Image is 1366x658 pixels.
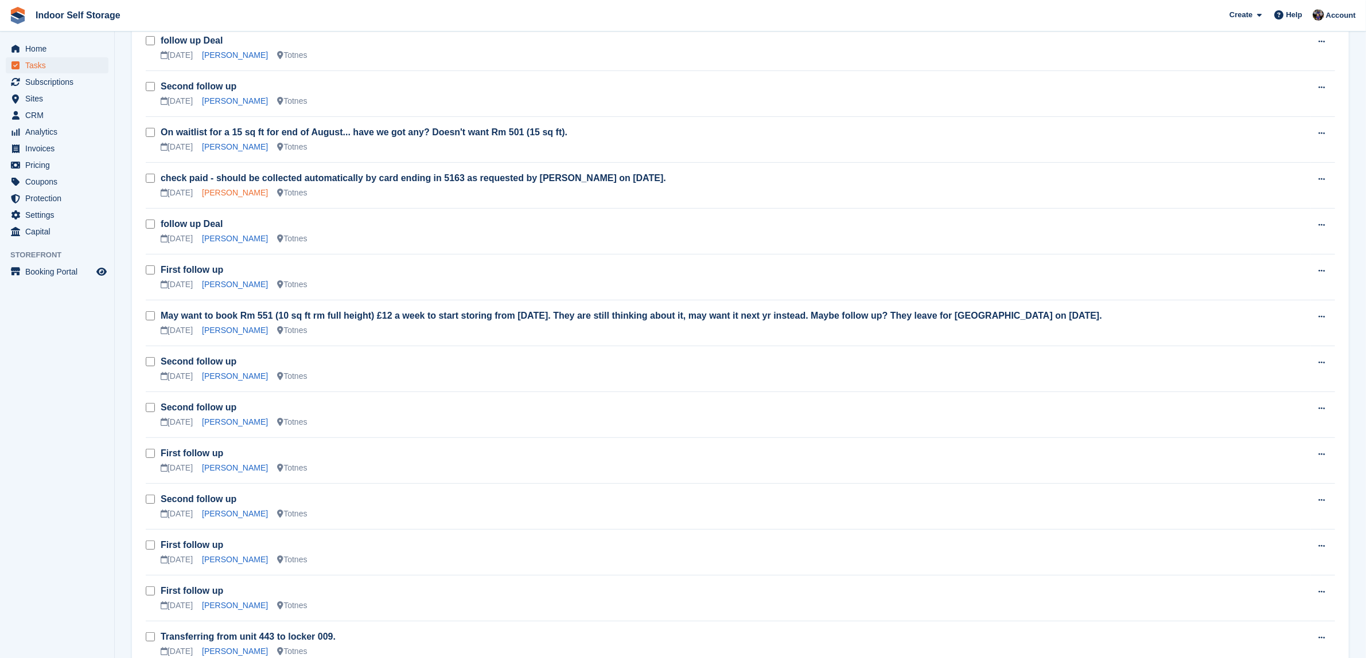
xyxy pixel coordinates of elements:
div: [DATE] [161,233,193,245]
span: Invoices [25,140,94,156]
span: Tasks [25,57,94,73]
span: Storefront [10,249,114,261]
div: [DATE] [161,600,193,612]
a: [PERSON_NAME] [202,463,268,472]
div: [DATE] [161,416,193,428]
span: Protection [25,190,94,206]
span: Subscriptions [25,74,94,90]
div: Totnes [277,141,307,153]
div: [DATE] [161,141,193,153]
a: menu [6,157,108,173]
a: menu [6,91,108,107]
a: First follow up [161,540,223,550]
div: Totnes [277,279,307,291]
a: Second follow up [161,402,236,412]
a: menu [6,190,108,206]
img: stora-icon-8386f47178a22dfd0bd8f6a31ec36ba5ce8667c1dd55bd0f319d3a0aa187defe.svg [9,7,26,24]
a: menu [6,264,108,280]
a: May want to book Rm 551 (10 sq ft rm full height) £12 a week to start storing from [DATE]. They a... [161,311,1102,320]
div: Totnes [277,645,307,657]
div: Totnes [277,233,307,245]
span: CRM [25,107,94,123]
a: [PERSON_NAME] [202,50,268,60]
a: [PERSON_NAME] [202,326,268,335]
div: Totnes [277,416,307,428]
a: menu [6,57,108,73]
div: [DATE] [161,49,193,61]
div: [DATE] [161,645,193,657]
span: Account [1326,10,1356,21]
div: [DATE] [161,370,193,382]
div: [DATE] [161,554,193,566]
a: [PERSON_NAME] [202,555,268,564]
span: Create [1229,9,1252,21]
span: Booking Portal [25,264,94,280]
div: [DATE] [161,95,193,107]
div: [DATE] [161,324,193,336]
div: Totnes [277,462,307,474]
a: menu [6,124,108,140]
div: Totnes [277,600,307,612]
a: [PERSON_NAME] [202,647,268,656]
span: Capital [25,224,94,240]
div: [DATE] [161,279,193,291]
a: [PERSON_NAME] [202,601,268,610]
a: menu [6,174,108,190]
a: menu [6,107,108,123]
div: Totnes [277,324,307,336]
a: Indoor Self Storage [31,6,125,25]
a: menu [6,41,108,57]
div: Totnes [277,370,307,382]
a: Second follow up [161,357,236,366]
a: follow up Deal [161,36,223,45]
div: Totnes [277,187,307,199]
a: menu [6,224,108,240]
a: [PERSON_NAME] [202,188,268,197]
a: Transferring from unit 443 to locker 009. [161,632,336,641]
a: [PERSON_NAME] [202,417,268,426]
a: menu [6,140,108,156]
span: Help [1286,9,1302,21]
a: menu [6,207,108,223]
a: follow up Deal [161,219,223,229]
a: Second follow up [161,494,236,504]
a: Preview store [95,265,108,279]
span: Settings [25,207,94,223]
a: On waitlist for a 15 sq ft for end of August... have we got any? Doesn't want Rm 501 (15 sq ft). [161,127,567,137]
span: Analytics [25,124,94,140]
div: Totnes [277,49,307,61]
span: Sites [25,91,94,107]
a: [PERSON_NAME] [202,96,268,105]
div: Totnes [277,554,307,566]
span: Pricing [25,157,94,173]
div: Totnes [277,95,307,107]
a: First follow up [161,586,223,596]
div: [DATE] [161,508,193,520]
a: [PERSON_NAME] [202,371,268,381]
div: [DATE] [161,187,193,199]
a: [PERSON_NAME] [202,142,268,151]
div: Totnes [277,508,307,520]
span: Coupons [25,174,94,190]
a: [PERSON_NAME] [202,280,268,289]
img: Sandra Pomeroy [1313,9,1324,21]
a: [PERSON_NAME] [202,509,268,518]
a: First follow up [161,265,223,275]
a: First follow up [161,448,223,458]
a: menu [6,74,108,90]
span: Home [25,41,94,57]
a: Second follow up [161,81,236,91]
a: check paid - should be collected automatically by card ending in 5163 as requested by [PERSON_NAM... [161,173,666,183]
div: [DATE] [161,462,193,474]
a: [PERSON_NAME] [202,234,268,243]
